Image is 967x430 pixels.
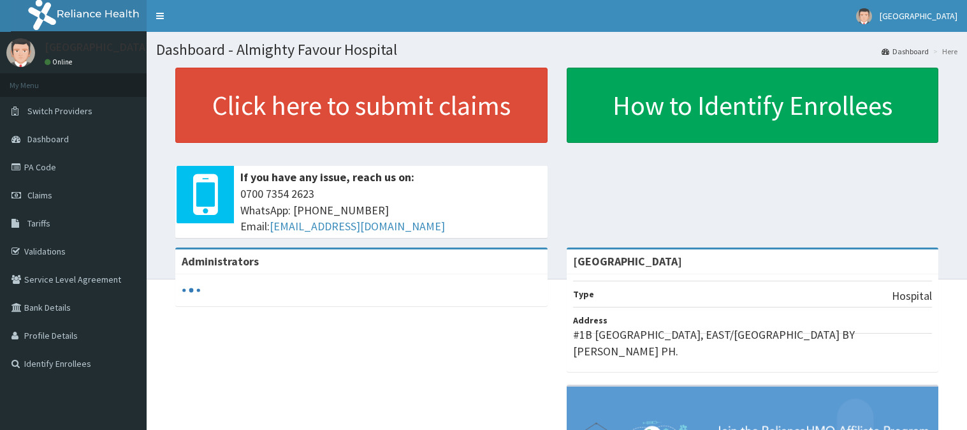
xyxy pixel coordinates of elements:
a: How to Identify Enrollees [567,68,939,143]
b: Administrators [182,254,259,269]
span: Claims [27,189,52,201]
p: #1B [GEOGRAPHIC_DATA], EAST/[GEOGRAPHIC_DATA] BY [PERSON_NAME] PH. [573,327,933,359]
img: User Image [856,8,872,24]
span: Tariffs [27,218,50,229]
h1: Dashboard - Almighty Favour Hospital [156,41,957,58]
a: [EMAIL_ADDRESS][DOMAIN_NAME] [270,219,445,234]
b: Type [573,288,594,300]
span: [GEOGRAPHIC_DATA] [880,10,957,22]
li: Here [930,46,957,57]
a: Click here to submit claims [175,68,548,143]
span: Dashboard [27,133,69,145]
a: Online [45,57,75,66]
span: 0700 7354 2623 WhatsApp: [PHONE_NUMBER] Email: [240,186,541,235]
img: User Image [6,38,35,67]
p: [GEOGRAPHIC_DATA] [45,41,150,53]
b: Address [573,315,607,326]
svg: audio-loading [182,281,201,300]
p: Hospital [892,288,932,304]
b: If you have any issue, reach us on: [240,170,414,184]
a: Dashboard [882,46,929,57]
span: Switch Providers [27,105,92,117]
strong: [GEOGRAPHIC_DATA] [573,254,682,269]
